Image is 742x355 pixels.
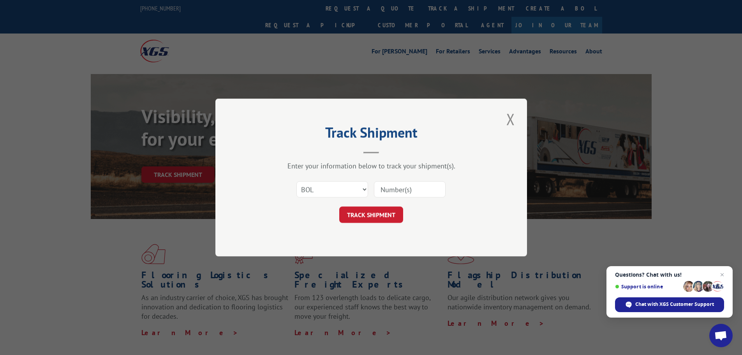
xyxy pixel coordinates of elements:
span: Chat with XGS Customer Support [635,301,714,308]
input: Number(s) [374,181,446,198]
button: Close modal [504,108,517,130]
button: TRACK SHIPMENT [339,207,403,223]
h2: Track Shipment [254,127,488,142]
div: Enter your information below to track your shipment(s). [254,161,488,170]
span: Chat with XGS Customer Support [615,297,724,312]
span: Questions? Chat with us! [615,272,724,278]
span: Support is online [615,284,680,290]
a: Open chat [709,324,733,347]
